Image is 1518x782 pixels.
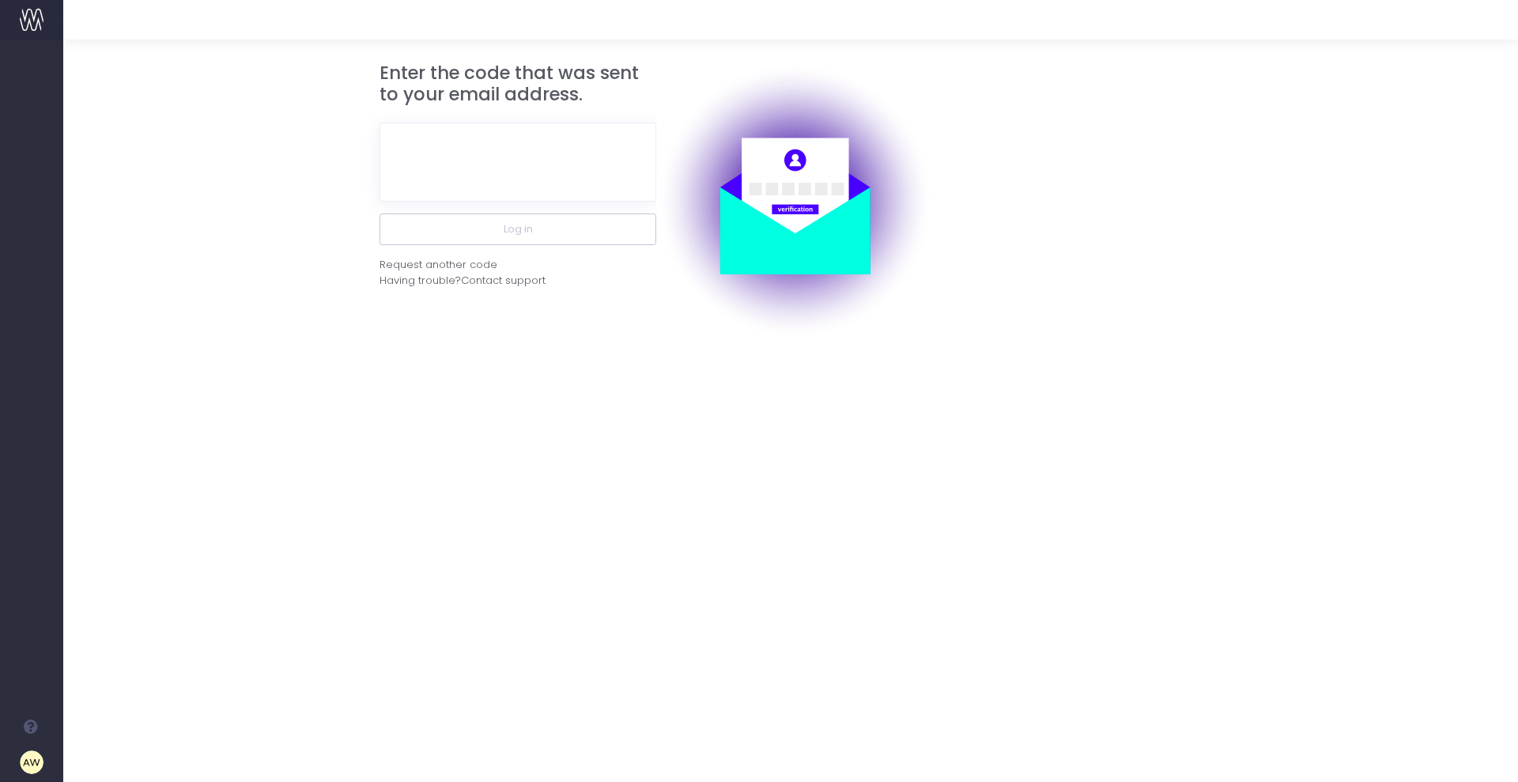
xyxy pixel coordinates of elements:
div: Request another code [379,257,497,273]
span: Contact support [461,273,546,289]
img: images/default_profile_image.png [20,750,43,774]
img: auth.png [656,62,933,339]
div: Having trouble? [379,273,656,289]
button: Log in [379,213,656,245]
h3: Enter the code that was sent to your email address. [379,62,656,106]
